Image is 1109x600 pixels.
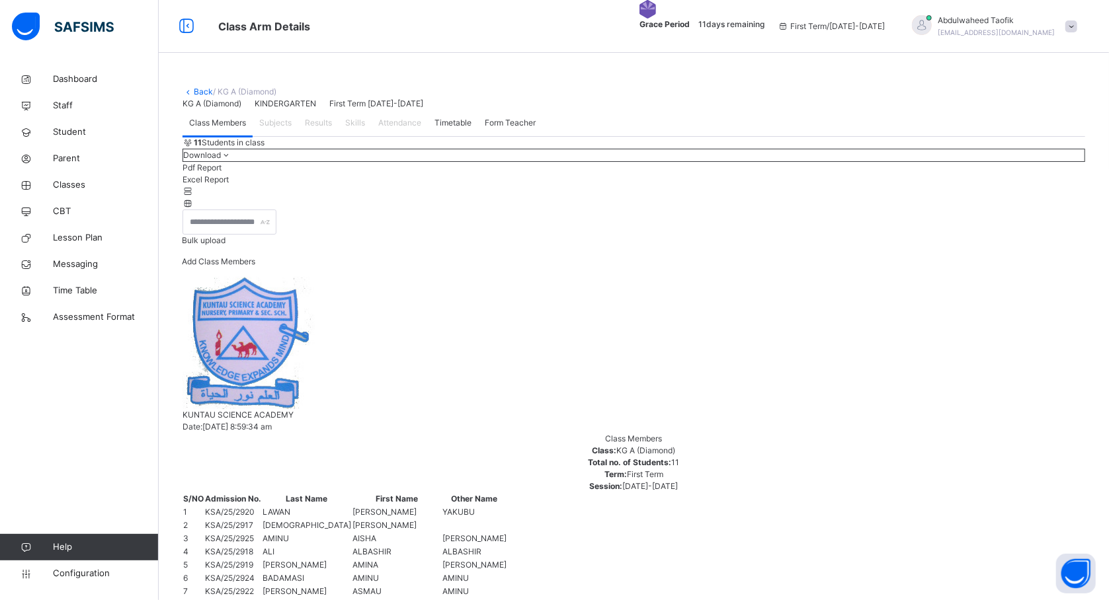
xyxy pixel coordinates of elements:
td: KSA/25/2917 [204,519,262,532]
span: Skills [345,117,365,129]
span: [DATE]-[DATE] [623,481,678,491]
span: 11 [672,457,680,467]
td: AMINA [352,558,442,572]
span: Student [53,126,159,139]
td: AMINU [262,532,352,545]
span: Timetable [434,117,472,129]
span: KUNTAU SCIENCE ACADEMY [183,410,294,420]
td: ALI [262,545,352,558]
span: First Term [DATE]-[DATE] [329,98,423,108]
span: Class Arm Details [218,20,310,33]
td: 7 [183,585,204,598]
span: Bulk upload [182,235,226,245]
span: First Term [627,469,663,479]
span: Lesson Plan [53,231,159,244]
td: KSA/25/2924 [204,572,262,585]
span: Time Table [53,284,159,297]
span: session/term information [778,20,885,32]
td: 5 [183,558,204,572]
span: Class: [593,445,617,455]
div: AbdulwaheedTaofik [899,15,1084,38]
span: Term: [604,469,627,479]
td: KSA/25/2925 [204,532,262,545]
td: KSA/25/2918 [204,545,262,558]
span: Dashboard [53,73,159,86]
img: safsims [12,13,114,40]
td: ALBASHIR [352,545,442,558]
td: ASMAU [352,585,442,598]
span: Total no. of Students: [589,457,672,467]
span: [DATE] 8:59:34 am [202,422,272,431]
li: dropdown-list-item-null-1 [183,174,1085,186]
th: Other Name [442,492,507,506]
span: Attendance [378,117,421,129]
b: 11 [194,137,202,147]
th: S/NO [183,492,204,506]
td: [PERSON_NAME] [262,558,352,572]
td: ALBASHIR [442,545,507,558]
td: 3 [183,532,204,545]
span: [EMAIL_ADDRESS][DOMAIN_NAME] [938,28,1055,36]
td: KSA/25/2922 [204,585,262,598]
span: Form Teacher [485,117,536,129]
td: KSA/25/2919 [204,558,262,572]
td: AMINU [352,572,442,585]
span: Session: [590,481,623,491]
a: Back [194,87,213,96]
span: Results [305,117,332,129]
td: KSA/25/2920 [204,506,262,519]
li: dropdown-list-item-null-0 [183,162,1085,174]
span: Abdulwaheed Taofik [938,15,1055,26]
td: AMINU [442,572,507,585]
span: 11 days remaining [698,19,764,29]
button: Open asap [1056,554,1096,593]
td: 6 [183,572,204,585]
span: Staff [53,99,159,112]
span: Assessment Format [53,311,159,324]
th: Admission No. [204,492,262,506]
td: AMINU [442,585,507,598]
span: KINDERGARTEN [255,98,316,108]
span: / KG A (Diamond) [213,87,276,96]
span: Students in class [194,137,265,149]
span: Download [183,150,221,160]
span: Date: [183,422,202,431]
span: Help [53,541,158,554]
td: [PERSON_NAME] [442,532,507,545]
span: Classes [53,178,159,192]
span: CBT [53,205,159,218]
span: Class Members [189,117,246,129]
th: Last Name [262,492,352,506]
td: LAWAN [262,506,352,519]
th: First Name [352,492,442,506]
span: Grace Period [639,19,692,29]
td: [PERSON_NAME] [352,506,442,519]
td: 1 [183,506,204,519]
span: Parent [53,152,159,165]
img: kuntaucourt.png [183,277,315,409]
td: [PERSON_NAME] [262,585,352,598]
td: 2 [183,519,204,532]
span: KG A (Diamond) [617,445,676,455]
span: Class Members [606,433,663,443]
td: [PERSON_NAME] [352,519,442,532]
span: Add Class Members [182,256,255,266]
td: [PERSON_NAME] [442,558,507,572]
span: Messaging [53,258,159,271]
span: Subjects [259,117,292,129]
span: KG A (Diamond) [183,98,241,108]
td: [DEMOGRAPHIC_DATA] [262,519,352,532]
td: 4 [183,545,204,558]
td: BADAMASI [262,572,352,585]
span: Configuration [53,567,158,580]
td: YAKUBU [442,506,507,519]
td: AISHA [352,532,442,545]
